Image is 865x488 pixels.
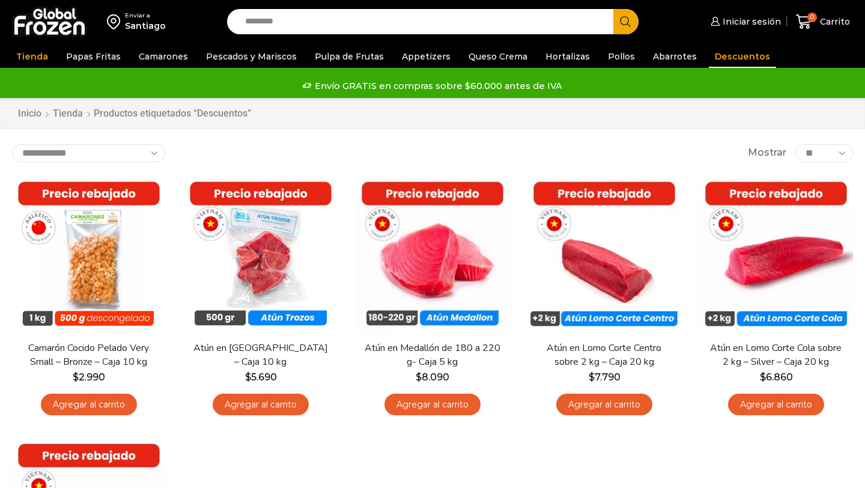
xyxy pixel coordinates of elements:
[807,13,817,22] span: 0
[41,394,137,416] a: Agregar al carrito: “Camarón Cocido Pelado Very Small - Bronze - Caja 10 kg”
[10,45,54,68] a: Tienda
[133,45,194,68] a: Camarones
[94,108,251,119] h1: Productos etiquetados “Descuentos”
[416,371,422,383] span: $
[52,107,83,121] a: Tienda
[613,9,639,34] button: Search button
[709,45,776,68] a: Descuentos
[463,45,533,68] a: Queso Crema
[20,341,158,369] a: Camarón Cocido Pelado Very Small – Bronze – Caja 10 kg
[107,11,125,32] img: address-field-icon.svg
[589,371,595,383] span: $
[363,341,502,369] a: Atún en Medallón de 180 a 220 g- Caja 5 kg
[245,371,277,383] bdi: 5.690
[125,20,166,32] div: Santiago
[728,394,824,416] a: Agregar al carrito: “Atún en Lomo Corte Cola sobre 2 kg - Silver - Caja 20 kg”
[817,16,850,28] span: Carrito
[793,8,853,36] a: 0 Carrito
[647,45,703,68] a: Abarrotes
[556,394,652,416] a: Agregar al carrito: “Atún en Lomo Corte Centro sobre 2 kg - Caja 20 kg”
[602,45,641,68] a: Pollos
[125,11,166,20] div: Enviar a
[748,146,786,160] span: Mostrar
[17,107,251,121] nav: Breadcrumb
[192,341,330,369] a: Atún en [GEOGRAPHIC_DATA] – Caja 10 kg
[384,394,481,416] a: Agregar al carrito: “Atún en Medallón de 180 a 220 g- Caja 5 kg”
[760,371,766,383] span: $
[12,144,165,162] select: Pedido de la tienda
[73,371,105,383] bdi: 2.990
[200,45,303,68] a: Pescados y Mariscos
[213,394,309,416] a: Agregar al carrito: “Atún en Trozos - Caja 10 kg”
[73,371,79,383] span: $
[309,45,390,68] a: Pulpa de Frutas
[396,45,457,68] a: Appetizers
[589,371,621,383] bdi: 7.790
[539,45,596,68] a: Hortalizas
[708,10,781,34] a: Iniciar sesión
[17,107,42,121] a: Inicio
[60,45,127,68] a: Papas Fritas
[245,371,251,383] span: $
[535,341,673,369] a: Atún en Lomo Corte Centro sobre 2 kg – Caja 20 kg
[416,371,449,383] bdi: 8.090
[707,341,845,369] a: Atún en Lomo Corte Cola sobre 2 kg – Silver – Caja 20 kg
[720,16,781,28] span: Iniciar sesión
[760,371,793,383] bdi: 6.860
